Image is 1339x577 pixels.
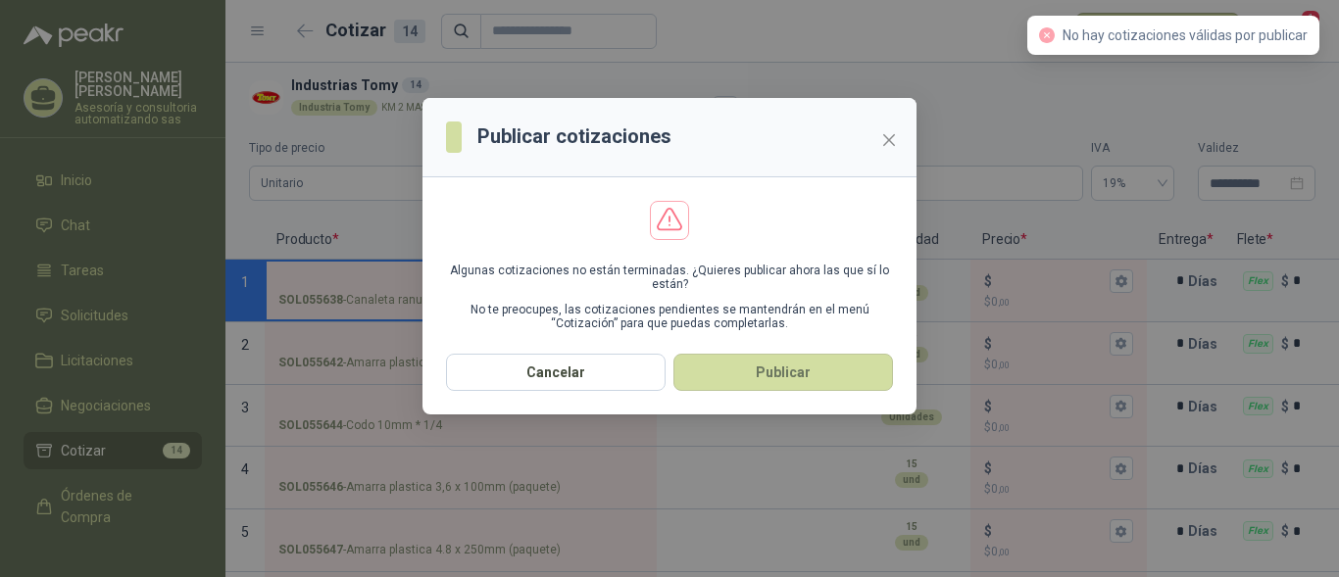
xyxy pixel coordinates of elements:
[881,132,897,148] span: close
[446,354,666,391] button: Cancelar
[673,354,893,391] button: Publicar
[873,124,905,156] button: Close
[477,121,671,152] h3: Publicar cotizaciones
[446,303,893,330] p: No te preocupes, las cotizaciones pendientes se mantendrán en el menú “Cotización” para que pueda...
[446,264,893,291] p: Algunas cotizaciones no están terminadas. ¿Quieres publicar ahora las que sí lo están?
